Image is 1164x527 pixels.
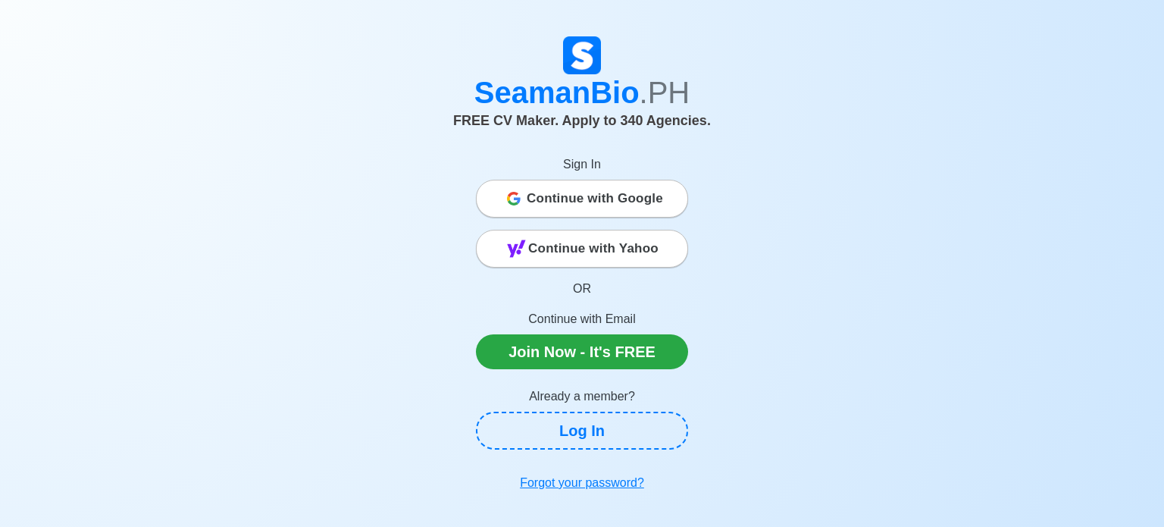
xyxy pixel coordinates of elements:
span: Continue with Google [527,184,663,214]
button: Continue with Google [476,180,688,218]
u: Forgot your password? [520,476,644,489]
p: OR [476,280,688,298]
h1: SeamanBio [161,74,1003,111]
a: Log In [476,412,688,450]
p: Sign In [476,155,688,174]
img: Logo [563,36,601,74]
p: Already a member? [476,387,688,406]
span: .PH [640,76,690,109]
p: Continue with Email [476,310,688,328]
a: Join Now - It's FREE [476,334,688,369]
span: FREE CV Maker. Apply to 340 Agencies. [453,113,711,128]
a: Forgot your password? [476,468,688,498]
span: Continue with Yahoo [528,234,659,264]
button: Continue with Yahoo [476,230,688,268]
